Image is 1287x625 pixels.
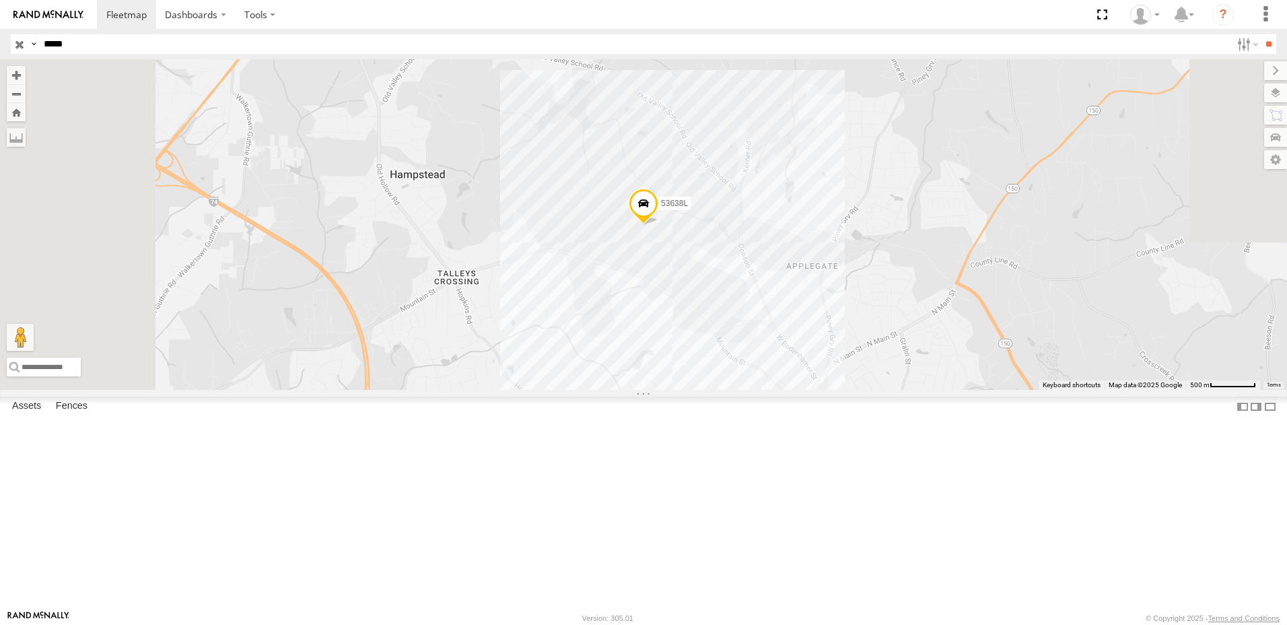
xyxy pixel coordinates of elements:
[1263,397,1277,416] label: Hide Summary Table
[7,612,69,625] a: Visit our Website
[7,324,34,351] button: Drag Pegman onto the map to open Street View
[28,34,39,54] label: Search Query
[1236,397,1249,416] label: Dock Summary Table to the Left
[7,128,26,147] label: Measure
[13,10,83,20] img: rand-logo.svg
[1232,34,1261,54] label: Search Filter Options
[1125,5,1164,25] div: Brandon Shelton
[1109,381,1182,389] span: Map data ©2025 Google
[1043,381,1101,390] button: Keyboard shortcuts
[1267,382,1281,387] a: Terms
[49,397,94,416] label: Fences
[661,198,688,207] span: 53638L
[7,84,26,103] button: Zoom out
[1208,614,1280,622] a: Terms and Conditions
[1212,4,1234,26] i: ?
[1249,397,1263,416] label: Dock Summary Table to the Right
[1264,150,1287,169] label: Map Settings
[1190,381,1210,389] span: 500 m
[7,103,26,121] button: Zoom Home
[1146,614,1280,622] div: © Copyright 2025 -
[582,614,633,622] div: Version: 305.01
[1186,381,1260,390] button: Map Scale: 500 m per 65 pixels
[5,397,48,416] label: Assets
[7,66,26,84] button: Zoom in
